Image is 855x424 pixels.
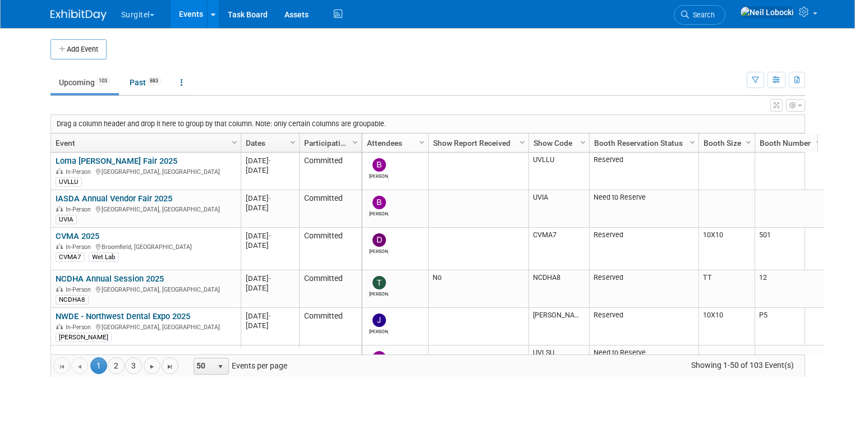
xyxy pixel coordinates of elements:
td: Committed [299,270,361,308]
a: 3 [125,357,142,374]
a: IASDA Annual Vendor Fair 2025 [56,193,172,204]
span: Search [689,11,715,19]
a: Show Report Received [433,133,521,153]
td: Reserved [589,308,698,345]
div: Drag a column header and drop it here to group by that column. Note: only certain columns are gro... [51,115,805,133]
span: Column Settings [814,138,823,147]
div: [DATE] [246,274,294,283]
td: UVLSU [528,345,589,383]
td: No [428,270,528,308]
span: In-Person [66,243,94,251]
div: [DATE] [246,241,294,250]
td: CVMA7 [528,228,589,270]
span: Go to the next page [148,362,157,371]
div: Brent Nowacki [369,209,389,216]
div: [GEOGRAPHIC_DATA], [GEOGRAPHIC_DATA] [56,167,236,176]
img: Daniel Green [373,233,386,247]
img: Jake Fehr [373,314,386,327]
td: 501 [755,228,825,270]
td: Reserved [589,270,698,308]
span: In-Person [66,168,94,176]
a: Column Settings [742,133,755,150]
span: In-Person [66,286,94,293]
td: 12 [755,270,825,308]
img: In-Person Event [56,206,63,211]
div: Tim Faircloth [369,289,389,297]
td: Reserved [589,153,698,190]
span: 50 [194,358,213,374]
span: 883 [146,77,162,85]
td: [PERSON_NAME] [528,308,589,345]
span: - [269,194,271,202]
div: [DATE] [246,283,294,293]
button: Add Event [50,39,107,59]
div: [DATE] [246,203,294,213]
span: Column Settings [688,138,697,147]
img: Brent Nowacki [373,196,386,209]
a: Event [56,133,233,153]
a: Attendees [367,133,421,153]
div: [GEOGRAPHIC_DATA], [GEOGRAPHIC_DATA] [56,204,236,214]
div: [GEOGRAPHIC_DATA], [GEOGRAPHIC_DATA] [56,322,236,331]
img: In-Person Event [56,168,63,174]
td: TT [698,270,755,308]
a: Booth Size [704,133,747,153]
td: Committed [299,345,361,383]
td: 10X10 [698,228,755,270]
a: Upcoming103 [50,72,119,93]
div: UVLLU [56,177,82,186]
a: Past883 [121,72,170,93]
img: In-Person Event [56,243,63,249]
a: Column Settings [416,133,428,150]
div: [DATE] [246,165,294,175]
span: - [269,156,271,165]
td: Need to Reserve [589,190,698,228]
td: Committed [299,190,361,228]
td: Reserved [589,228,698,270]
a: Booth Reservation Status [594,133,691,153]
span: Go to the last page [166,362,174,371]
a: Dates [246,133,292,153]
div: [DATE] [246,311,294,321]
td: Need to Reserve [589,345,698,383]
span: 103 [95,77,111,85]
img: In-Person Event [56,324,63,329]
div: NCDHA8 [56,295,89,304]
a: Participation [304,133,354,153]
div: Broomfield, [GEOGRAPHIC_DATA] [56,242,236,251]
a: Show Code [534,133,582,153]
a: Go to the first page [53,357,70,374]
a: Loma [PERSON_NAME] Fair 2025 [56,156,177,166]
div: Daniel Green [369,247,389,254]
span: Column Settings [288,138,297,147]
span: Column Settings [744,138,753,147]
span: 1 [90,357,107,374]
img: Tim Faircloth [373,276,386,289]
div: Brian Craig [369,172,389,179]
a: Go to the last page [162,357,178,374]
a: Column Settings [349,133,361,150]
a: Column Settings [812,133,825,150]
img: Brandon Medling [373,351,386,365]
div: [PERSON_NAME] [56,333,112,342]
div: Jake Fehr [369,327,389,334]
span: Column Settings [417,138,426,147]
a: Search [674,5,725,25]
img: ExhibitDay [50,10,107,21]
div: CVMA7 [56,252,85,261]
td: Committed [299,308,361,345]
div: [DATE] [246,193,294,203]
span: Column Settings [351,138,360,147]
a: NWDE - Northwest Dental Expo 2025 [56,311,190,321]
span: - [269,274,271,283]
td: Committed [299,153,361,190]
td: 10X10 [698,308,755,345]
img: In-Person Event [56,286,63,292]
a: NCDHA Annual Session 2025 [56,274,164,284]
img: Neil Lobocki [740,6,794,19]
div: [GEOGRAPHIC_DATA], [GEOGRAPHIC_DATA] [56,284,236,294]
td: UVLLU [528,153,589,190]
span: Column Settings [578,138,587,147]
a: Go to the next page [144,357,160,374]
td: NCDHA8 [528,270,589,308]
